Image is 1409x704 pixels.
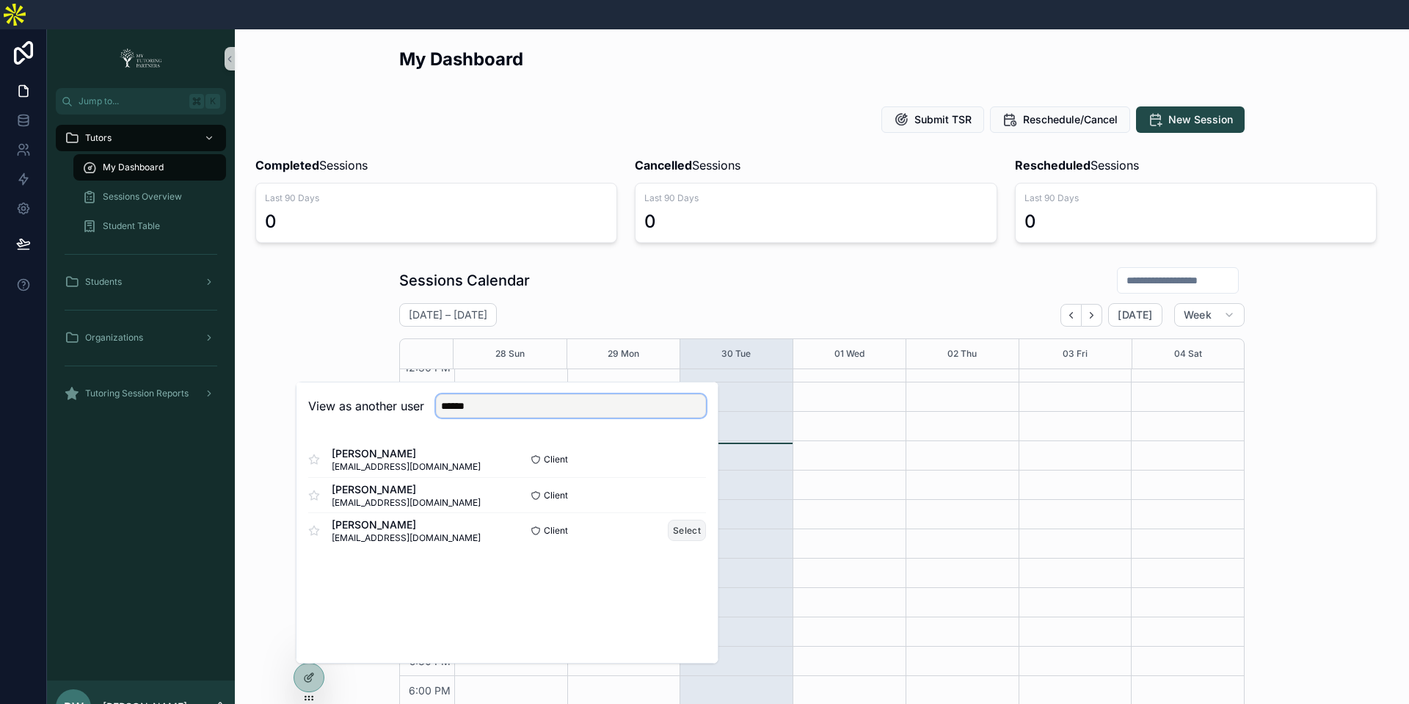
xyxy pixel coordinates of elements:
[1082,304,1102,327] button: Next
[73,184,226,210] a: Sessions Overview
[85,276,122,288] span: Students
[544,490,568,501] span: Client
[56,88,226,115] button: Jump to...K
[85,132,112,144] span: Tutors
[914,112,972,127] span: Submit TSR
[1168,112,1233,127] span: New Session
[608,339,639,369] button: 29 Mon
[79,95,183,107] span: Jump to...
[721,339,751,369] button: 30 Tue
[405,684,454,697] span: 6:00 PM
[1023,112,1118,127] span: Reschedule/Cancel
[1024,192,1367,204] span: Last 90 Days
[495,339,525,369] button: 28 Sun
[103,162,164,173] span: My Dashboard
[265,192,608,204] span: Last 90 Days
[255,158,319,173] strong: Completed
[1118,308,1152,322] span: [DATE]
[1015,156,1139,174] span: Sessions
[990,106,1130,133] button: Reschedule/Cancel
[409,308,487,322] h2: [DATE] – [DATE]
[47,115,235,426] div: scrollable content
[1136,106,1245,133] button: New Session
[1024,210,1036,233] div: 0
[399,47,523,71] h2: My Dashboard
[332,518,481,532] span: [PERSON_NAME]
[332,497,481,509] span: [EMAIL_ADDRESS][DOMAIN_NAME]
[85,388,189,399] span: Tutoring Session Reports
[881,106,984,133] button: Submit TSR
[401,361,454,374] span: 12:30 PM
[56,269,226,295] a: Students
[544,454,568,465] span: Client
[85,332,143,344] span: Organizations
[332,532,481,544] span: [EMAIL_ADDRESS][DOMAIN_NAME]
[1060,304,1082,327] button: Back
[115,47,167,70] img: App logo
[265,210,277,233] div: 0
[399,270,530,291] h1: Sessions Calendar
[56,125,226,151] a: Tutors
[1184,308,1212,322] span: Week
[1174,303,1245,327] button: Week
[1063,339,1088,369] button: 03 Fri
[332,482,481,497] span: [PERSON_NAME]
[332,461,481,473] span: [EMAIL_ADDRESS][DOMAIN_NAME]
[308,397,424,415] h2: View as another user
[56,324,226,351] a: Organizations
[103,220,160,232] span: Student Table
[834,339,864,369] button: 01 Wed
[255,156,368,174] span: Sessions
[56,380,226,407] a: Tutoring Session Reports
[73,154,226,181] a: My Dashboard
[947,339,977,369] button: 02 Thu
[635,158,692,173] strong: Cancelled
[544,525,568,537] span: Client
[406,655,454,667] span: 5:30 PM
[1015,158,1091,173] strong: Rescheduled
[103,191,182,203] span: Sessions Overview
[644,192,987,204] span: Last 90 Days
[644,210,656,233] div: 0
[1174,339,1202,369] button: 04 Sat
[1108,303,1162,327] button: [DATE]
[668,520,706,541] button: Select
[207,95,219,107] span: K
[332,446,481,461] span: [PERSON_NAME]
[73,213,226,239] a: Student Table
[635,156,740,174] span: Sessions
